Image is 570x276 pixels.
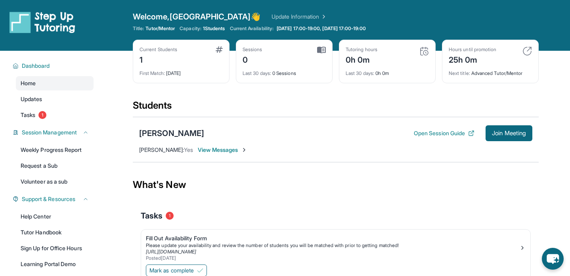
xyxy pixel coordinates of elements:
span: Welcome, [GEOGRAPHIC_DATA] 👋 [133,11,260,22]
span: 1 [38,111,46,119]
img: Chevron Right [319,13,327,21]
div: [DATE] [140,65,223,77]
span: Last 30 days : [346,70,374,76]
img: card [522,46,532,56]
div: 0 Sessions [243,65,326,77]
a: Tasks1 [16,108,94,122]
img: logo [10,11,75,33]
img: card [216,46,223,53]
div: Sessions [243,46,262,53]
span: Tasks [141,210,163,221]
a: [DATE] 17:00-19:00, [DATE] 17:00-19:00 [275,25,367,32]
a: Home [16,76,94,90]
span: 1 Students [203,25,225,32]
div: Tutoring hours [346,46,377,53]
a: [URL][DOMAIN_NAME] [146,249,196,255]
span: Next title : [449,70,470,76]
div: Current Students [140,46,177,53]
img: card [419,46,429,56]
button: Session Management [19,128,89,136]
div: 0h 0m [346,65,429,77]
img: card [317,46,326,54]
span: Capacity: [180,25,201,32]
button: chat-button [542,248,564,270]
span: Current Availability: [230,25,274,32]
span: Title: [133,25,144,32]
div: What's New [133,167,539,202]
div: 1 [140,53,177,65]
a: Learning Portal Demo [16,257,94,271]
a: Volunteer as a sub [16,174,94,189]
button: Dashboard [19,62,89,70]
span: 1 [166,212,174,220]
div: Posted [DATE] [146,255,519,261]
span: Tutor/Mentor [145,25,175,32]
div: 25h 0m [449,53,496,65]
span: Last 30 days : [243,70,271,76]
div: Please update your availability and review the number of students you will be matched with prior ... [146,242,519,249]
span: Home [21,79,36,87]
a: Updates [16,92,94,106]
img: Mark as complete [197,267,203,274]
span: Tasks [21,111,35,119]
a: Update Information [272,13,327,21]
div: [PERSON_NAME] [139,128,204,139]
button: Support & Resources [19,195,89,203]
span: Updates [21,95,42,103]
div: Hours until promotion [449,46,496,53]
span: Dashboard [22,62,50,70]
div: 0h 0m [346,53,377,65]
img: Chevron-Right [241,147,247,153]
span: Support & Resources [22,195,75,203]
a: Tutor Handbook [16,225,94,240]
button: Join Meeting [486,125,532,141]
div: 0 [243,53,262,65]
a: Fill Out Availability FormPlease update your availability and review the number of students you w... [141,230,530,263]
span: Yes [184,146,193,153]
span: First Match : [140,70,165,76]
a: Sign Up for Office Hours [16,241,94,255]
a: Help Center [16,209,94,224]
span: [DATE] 17:00-19:00, [DATE] 17:00-19:00 [277,25,366,32]
span: View Messages [198,146,247,154]
div: Advanced Tutor/Mentor [449,65,532,77]
span: Session Management [22,128,77,136]
span: [PERSON_NAME] : [139,146,184,153]
button: Open Session Guide [414,129,474,137]
div: Fill Out Availability Form [146,234,519,242]
a: Weekly Progress Report [16,143,94,157]
div: Students [133,99,539,117]
a: Request a Sub [16,159,94,173]
span: Mark as complete [149,266,194,274]
span: Join Meeting [492,131,526,136]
